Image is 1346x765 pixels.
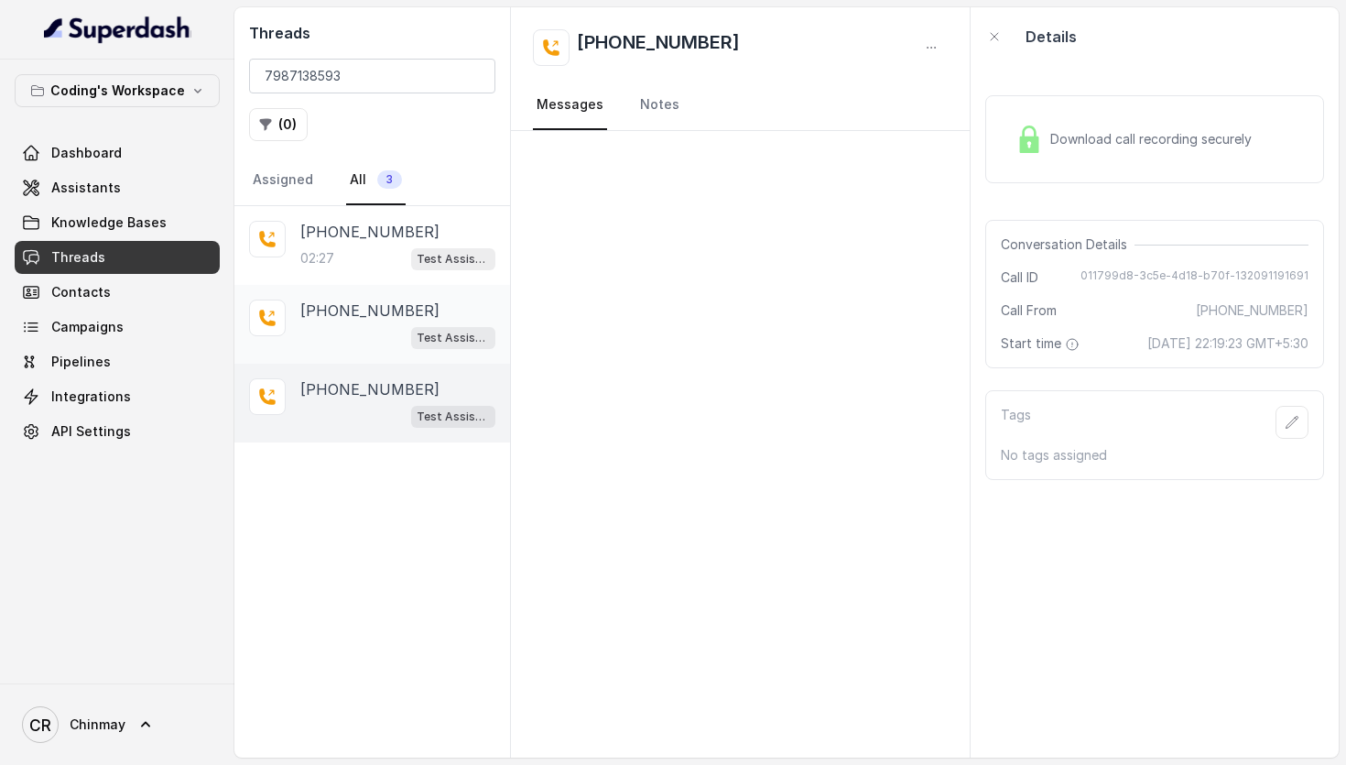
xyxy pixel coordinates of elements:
[1001,446,1308,464] p: No tags assigned
[51,353,111,371] span: Pipelines
[15,415,220,448] a: API Settings
[15,241,220,274] a: Threads
[1015,126,1043,153] img: Lock Icon
[70,716,125,734] span: Chinmay
[15,276,220,309] a: Contacts
[300,221,440,243] p: [PHONE_NUMBER]
[51,318,124,336] span: Campaigns
[51,283,111,301] span: Contacts
[15,311,220,344] a: Campaigns
[1026,26,1077,48] p: Details
[15,380,220,413] a: Integrations
[1001,334,1083,353] span: Start time
[1001,406,1031,439] p: Tags
[15,206,220,239] a: Knowledge Bases
[50,80,185,102] p: Coding's Workspace
[300,300,440,322] p: [PHONE_NUMBER]
[577,29,740,66] h2: [PHONE_NUMBER]
[15,137,220,169] a: Dashboard
[15,171,220,204] a: Assistants
[51,213,167,232] span: Knowledge Bases
[249,156,495,205] nav: Tabs
[29,716,51,735] text: CR
[51,179,121,197] span: Assistants
[1001,235,1134,254] span: Conversation Details
[377,170,402,189] span: 3
[300,249,334,268] p: 02:27
[249,156,317,205] a: Assigned
[1050,130,1259,148] span: Download call recording securely
[300,378,440,400] p: [PHONE_NUMBER]
[1001,268,1038,287] span: Call ID
[15,345,220,378] a: Pipelines
[51,388,131,406] span: Integrations
[51,144,122,162] span: Dashboard
[249,108,308,141] button: (0)
[1147,334,1308,353] span: [DATE] 22:19:23 GMT+5:30
[15,74,220,107] button: Coding's Workspace
[1001,301,1057,320] span: Call From
[51,248,105,267] span: Threads
[417,329,490,347] p: Test Assistant- 2
[44,15,191,44] img: light.svg
[417,408,490,426] p: Test Assistant-3
[1080,268,1308,287] span: 011799d8-3c5e-4d18-b70f-132091191691
[533,81,607,130] a: Messages
[1196,301,1308,320] span: [PHONE_NUMBER]
[636,81,683,130] a: Notes
[249,22,495,44] h2: Threads
[51,422,131,441] span: API Settings
[417,250,490,268] p: Test Assistant- 2
[533,81,949,130] nav: Tabs
[249,59,495,93] input: Search by Call ID or Phone Number
[346,156,406,205] a: All3
[15,699,220,750] a: Chinmay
